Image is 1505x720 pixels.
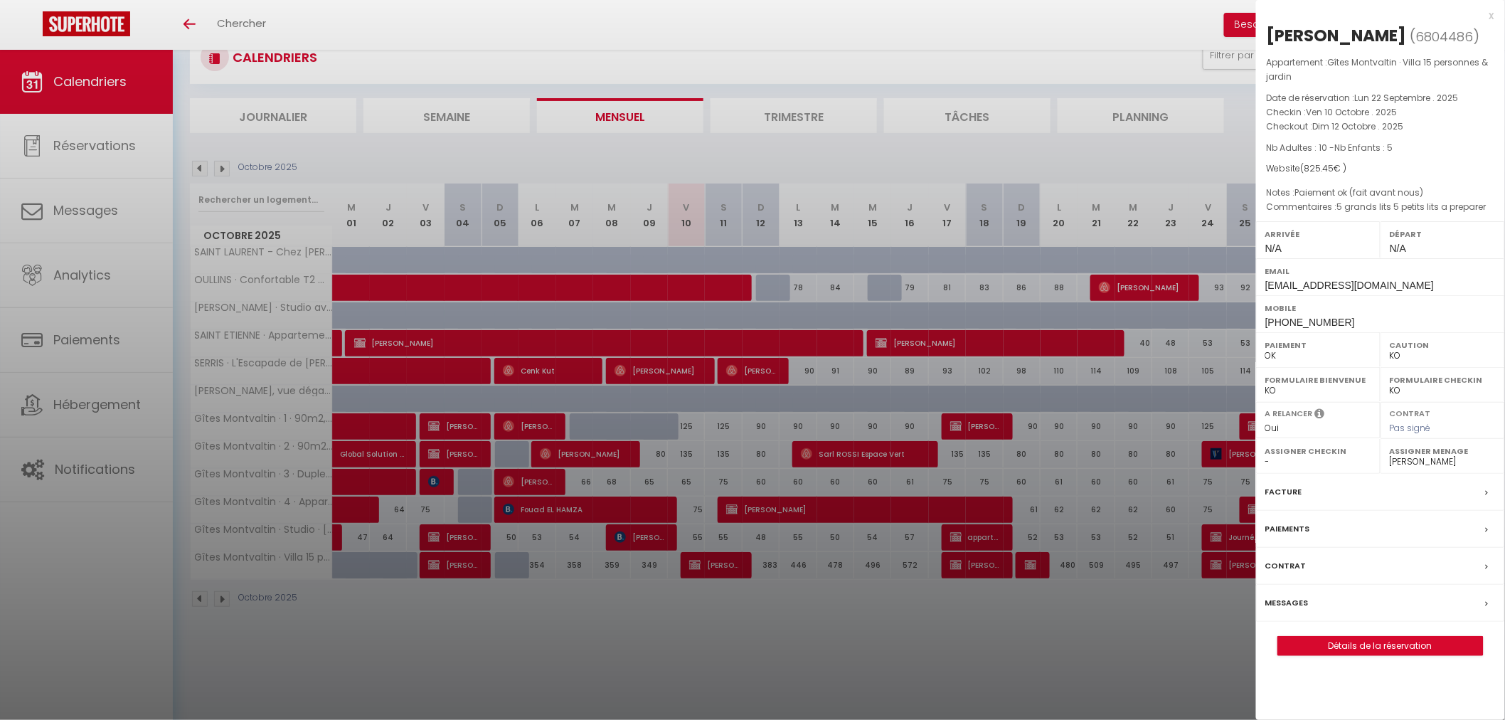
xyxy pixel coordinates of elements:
[1337,201,1487,213] span: 5 grands lits 5 petits lits a preparer
[1390,422,1431,434] span: Pas signé
[1304,162,1334,174] span: 825.45
[1267,56,1489,83] span: Gîtes Montvaltin · Villa 15 personnes & jardin
[1265,227,1371,241] label: Arrivée
[1390,408,1431,417] label: Contrat
[1301,162,1347,174] span: ( € )
[1390,243,1406,254] span: N/A
[1315,408,1325,423] i: Sélectionner OUI si vous souhaiter envoyer les séquences de messages post-checkout
[1265,558,1307,573] label: Contrat
[1390,338,1496,352] label: Caution
[1265,485,1302,499] label: Facture
[1267,162,1494,176] div: Website
[1265,373,1371,387] label: Formulaire Bienvenue
[1390,227,1496,241] label: Départ
[1265,301,1496,315] label: Mobile
[1267,120,1494,134] p: Checkout :
[1267,24,1407,47] div: [PERSON_NAME]
[1265,444,1371,458] label: Assigner Checkin
[1265,595,1309,610] label: Messages
[1265,408,1313,420] label: A relancer
[1335,142,1393,154] span: Nb Enfants : 5
[1267,105,1494,120] p: Checkin :
[1295,186,1424,198] span: Paiement ok (fait avant nous)
[1416,28,1474,46] span: 6804486
[1265,264,1496,278] label: Email
[1267,91,1494,105] p: Date de réservation :
[1355,92,1459,104] span: Lun 22 Septembre . 2025
[1390,373,1496,387] label: Formulaire Checkin
[1267,142,1393,154] span: Nb Adultes : 10 -
[1265,338,1371,352] label: Paiement
[1265,522,1310,536] label: Paiements
[1265,243,1282,254] span: N/A
[1265,317,1355,328] span: [PHONE_NUMBER]
[1267,186,1494,200] p: Notes :
[1313,120,1404,132] span: Dim 12 Octobre . 2025
[1390,444,1496,458] label: Assigner Menage
[1307,106,1398,118] span: Ven 10 Octobre . 2025
[1278,637,1483,655] a: Détails de la réservation
[1265,280,1434,291] span: [EMAIL_ADDRESS][DOMAIN_NAME]
[1256,7,1494,24] div: x
[1267,55,1494,84] p: Appartement :
[1267,200,1494,214] p: Commentaires :
[1410,26,1480,46] span: ( )
[1277,636,1484,656] button: Détails de la réservation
